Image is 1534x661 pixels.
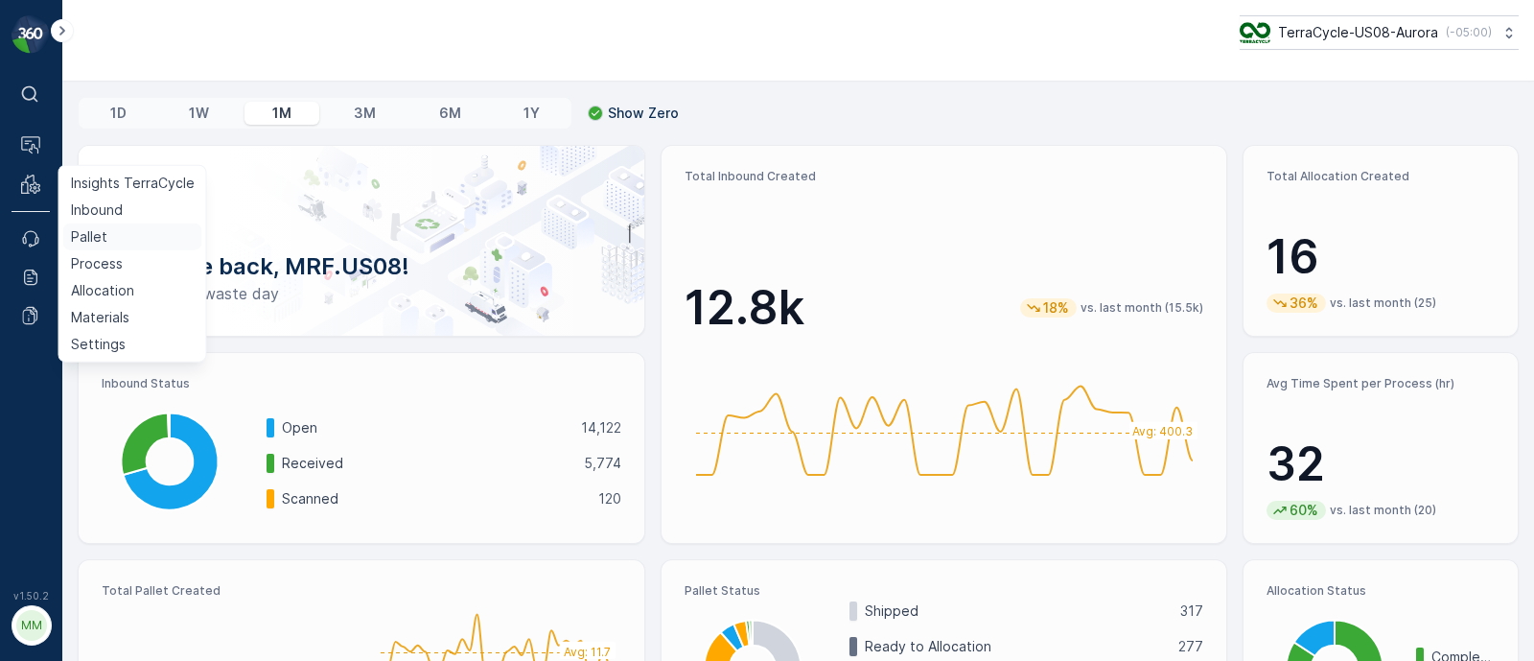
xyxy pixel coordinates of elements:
p: Show Zero [608,104,679,123]
p: Open [282,418,569,437]
p: 32 [1267,436,1495,493]
p: Total Allocation Created [1267,169,1495,184]
p: 16 [1267,228,1495,286]
p: 1W [189,104,209,123]
p: vs. last month (20) [1330,503,1436,518]
p: Total Pallet Created [102,583,354,599]
p: Avg Time Spent per Process (hr) [1267,376,1495,391]
p: 18% [1041,298,1071,318]
p: Pallet Status [685,583,1204,599]
p: 317 [1180,602,1203,621]
p: 60% [1288,501,1320,520]
p: 14,122 [581,418,621,437]
p: TerraCycle-US08-Aurora [1278,23,1438,42]
p: 1D [110,104,127,123]
p: 1Y [523,104,540,123]
p: Scanned [282,489,586,508]
p: vs. last month (15.5k) [1081,300,1203,316]
p: 6M [439,104,461,123]
p: 1M [272,104,291,123]
p: Have a zero-waste day [109,282,614,305]
p: 5,774 [584,454,621,473]
p: 12.8k [685,279,804,337]
div: MM [16,610,47,641]
p: Allocation Status [1267,583,1495,599]
button: TerraCycle-US08-Aurora(-05:00) [1240,15,1519,50]
p: 120 [598,489,621,508]
p: Welcome back, MRF.US08! [109,251,614,282]
p: 277 [1178,637,1203,656]
p: Ready to Allocation [865,637,1167,656]
img: image_ci7OI47.png [1240,22,1270,43]
p: 3M [354,104,376,123]
p: Inbound Status [102,376,621,391]
p: vs. last month (25) [1330,295,1436,311]
p: Received [282,454,571,473]
p: ( -05:00 ) [1446,25,1492,40]
button: MM [12,605,50,646]
p: Shipped [865,602,1169,621]
span: v 1.50.2 [12,590,50,602]
p: Total Inbound Created [685,169,1204,184]
img: logo [12,15,50,54]
p: 36% [1288,294,1320,313]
